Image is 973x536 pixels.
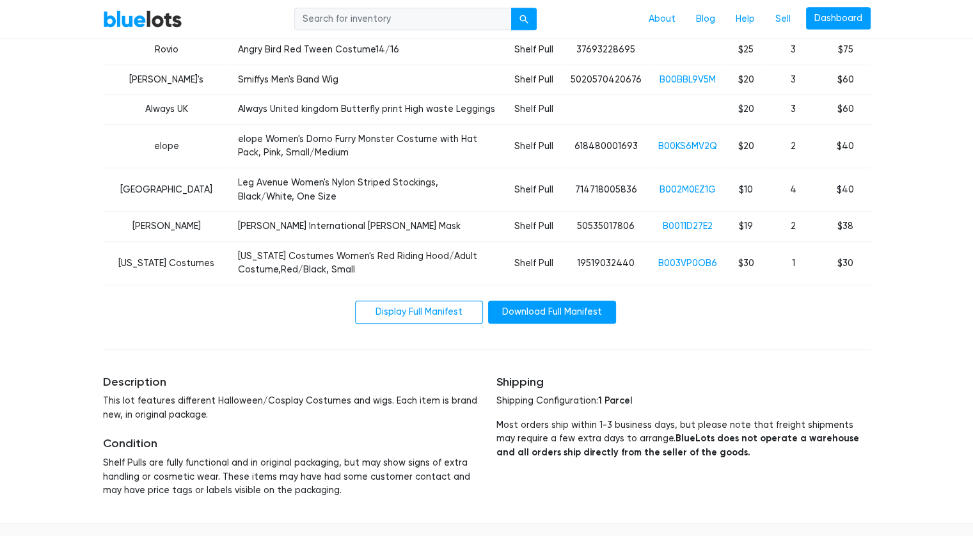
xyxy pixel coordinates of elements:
[103,35,230,65] td: Rovio
[505,95,563,125] td: Shelf Pull
[505,212,563,242] td: Shelf Pull
[294,8,512,31] input: Search for inventory
[505,124,563,168] td: Shelf Pull
[821,65,871,95] td: $60
[563,241,649,285] td: 19519032440
[726,241,766,285] td: $30
[726,124,766,168] td: $20
[230,241,505,285] td: [US_STATE] Costumes Women's Red Riding Hood/Adult Costume,Red/Black, Small
[686,7,725,31] a: Blog
[766,168,821,211] td: 4
[766,212,821,242] td: 2
[230,212,505,242] td: [PERSON_NAME] International [PERSON_NAME] Mask
[103,212,230,242] td: [PERSON_NAME]
[766,124,821,168] td: 2
[230,124,505,168] td: elope Women's Domo Furry Monster Costume with Hat Pack, Pink, Small/Medium
[563,35,649,65] td: 37693228695
[103,124,230,168] td: elope
[496,394,871,408] p: Shipping Configuration:
[658,258,717,269] a: B003VP0OB6
[766,35,821,65] td: 3
[766,65,821,95] td: 3
[505,241,563,285] td: Shelf Pull
[821,241,871,285] td: $30
[821,124,871,168] td: $40
[355,301,483,324] a: Display Full Manifest
[103,437,477,451] h5: Condition
[496,432,859,458] strong: BlueLots does not operate a warehouse and all orders ship directly from the seller of the goods.
[103,168,230,211] td: [GEOGRAPHIC_DATA]
[821,35,871,65] td: $75
[821,168,871,211] td: $40
[663,221,713,232] a: B0011D27E2
[660,184,716,195] a: B002M0EZ1G
[660,74,716,85] a: B00BBL9V5M
[806,7,871,30] a: Dashboard
[563,168,649,211] td: 714718005836
[103,95,230,125] td: Always UK
[103,456,477,498] p: Shelf Pulls are fully functional and in original packaging, but may show signs of extra handling ...
[103,394,477,422] p: This lot features different Halloween/Cosplay Costumes and wigs. Each item is brand new, in origi...
[725,7,765,31] a: Help
[821,212,871,242] td: $38
[496,418,871,460] p: Most orders ship within 1-3 business days, but please note that freight shipments may require a f...
[103,375,477,390] h5: Description
[488,301,616,324] a: Download Full Manifest
[103,241,230,285] td: [US_STATE] Costumes
[765,7,801,31] a: Sell
[766,241,821,285] td: 1
[230,168,505,211] td: Leg Avenue Women's Nylon Striped Stockings, Black/White, One Size
[505,65,563,95] td: Shelf Pull
[563,212,649,242] td: 50535017806
[726,95,766,125] td: $20
[638,7,686,31] a: About
[230,95,505,125] td: Always United kingdom Butterfly print High waste Leggings
[726,212,766,242] td: $19
[103,10,182,28] a: BlueLots
[726,65,766,95] td: $20
[496,375,871,390] h5: Shipping
[598,395,632,406] span: 1 Parcel
[505,168,563,211] td: Shelf Pull
[726,168,766,211] td: $10
[726,35,766,65] td: $25
[563,65,649,95] td: 5020570420676
[821,95,871,125] td: $60
[658,141,717,152] a: B00KS6MV2Q
[230,65,505,95] td: Smiffys Men's Band Wig
[230,35,505,65] td: Angry Bird Red Tween Costume14/16
[766,95,821,125] td: 3
[505,35,563,65] td: Shelf Pull
[563,124,649,168] td: 618480001693
[103,65,230,95] td: [PERSON_NAME]'s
